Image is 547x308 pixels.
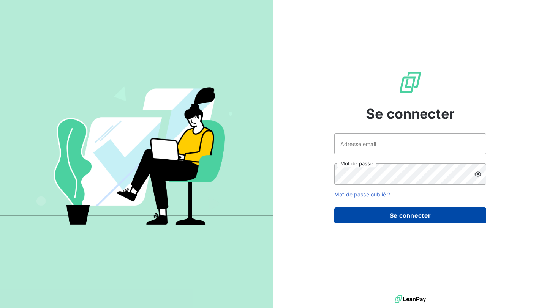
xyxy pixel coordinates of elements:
img: logo [395,294,426,305]
button: Se connecter [334,207,486,223]
input: placeholder [334,133,486,154]
img: Logo LeanPay [398,70,422,94]
span: Se connecter [366,104,455,124]
a: Mot de passe oublié ? [334,191,390,198]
